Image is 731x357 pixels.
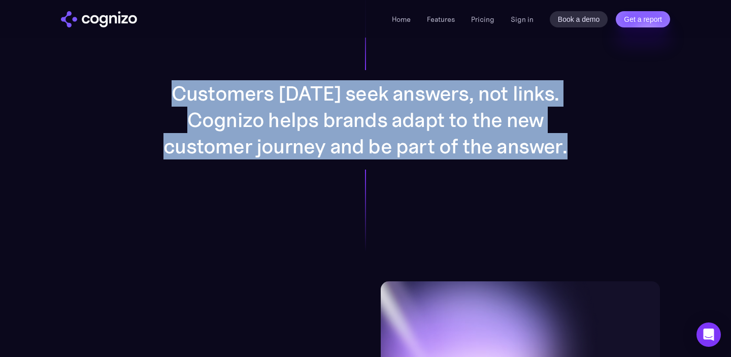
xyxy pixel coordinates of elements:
[61,11,137,27] a: home
[61,11,137,27] img: cognizo logo
[471,15,494,24] a: Pricing
[511,13,534,25] a: Sign in
[427,15,455,24] a: Features
[162,80,569,159] p: Customers [DATE] seek answers, not links. Cognizo helps brands adapt to the new customer journey ...
[616,11,670,27] a: Get a report
[696,322,721,347] div: Open Intercom Messenger
[392,15,411,24] a: Home
[550,11,608,27] a: Book a demo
